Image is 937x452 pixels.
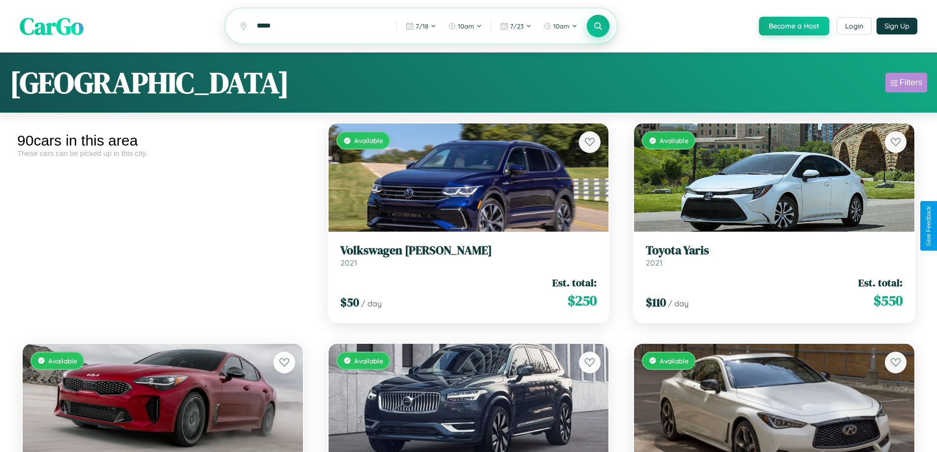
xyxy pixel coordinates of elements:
[837,17,872,35] button: Login
[646,243,903,268] a: Toyota Yaris2021
[877,18,917,34] button: Sign Up
[340,243,597,268] a: Volkswagen [PERSON_NAME]2021
[340,294,359,310] span: $ 50
[539,18,582,34] button: 10am
[925,206,932,246] div: Give Feedback
[885,73,927,92] button: Filters
[354,357,383,365] span: Available
[443,18,487,34] button: 10am
[354,136,383,145] span: Available
[20,10,84,42] span: CarGo
[874,291,903,310] span: $ 550
[660,357,689,365] span: Available
[17,132,308,149] div: 90 cars in this area
[646,243,903,258] h3: Toyota Yaris
[361,299,382,308] span: / day
[458,22,474,30] span: 10am
[340,258,357,268] span: 2021
[759,17,829,35] button: Become a Host
[416,22,428,30] span: 7 / 18
[858,275,903,290] span: Est. total:
[568,291,597,310] span: $ 250
[10,62,289,103] h1: [GEOGRAPHIC_DATA]
[17,149,308,157] div: These cars can be picked up in this city.
[660,136,689,145] span: Available
[900,78,922,88] div: Filters
[48,357,77,365] span: Available
[553,22,570,30] span: 10am
[340,243,597,258] h3: Volkswagen [PERSON_NAME]
[401,18,441,34] button: 7/18
[510,22,524,30] span: 7 / 23
[552,275,597,290] span: Est. total:
[646,258,663,268] span: 2021
[668,299,689,308] span: / day
[495,18,537,34] button: 7/23
[646,294,666,310] span: $ 110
